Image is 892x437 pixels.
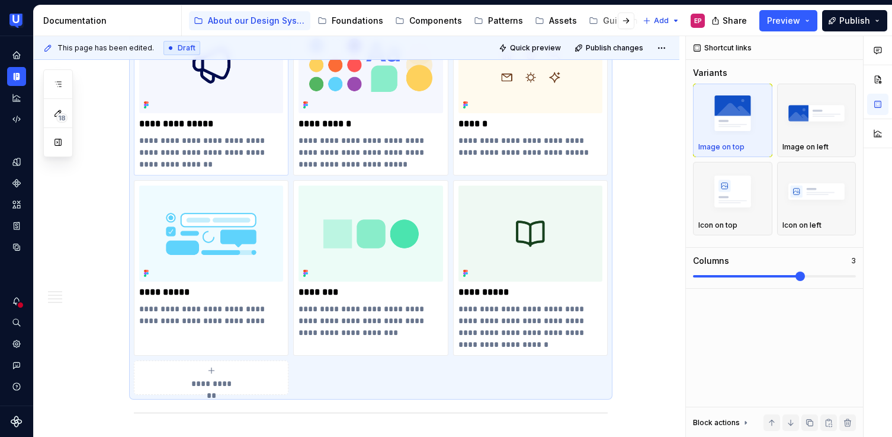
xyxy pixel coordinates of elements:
button: placeholderIcon on top [693,162,772,235]
a: Components [390,11,467,30]
button: Publish changes [571,40,649,56]
a: Storybook stories [7,216,26,235]
img: 41adf70f-fc1c-4662-8e2d-d2ab9c673b1b.png [9,14,24,28]
div: Patterns [488,15,523,27]
p: 3 [851,256,856,266]
div: Variants [693,67,727,79]
a: Foundations [313,11,388,30]
button: Notifications [7,292,26,311]
a: Analytics [7,88,26,107]
div: Page tree [189,9,637,33]
span: Share [723,15,747,27]
a: Patterns [469,11,528,30]
img: 76878619-1843-4ad2-8537-fb58ef94e2d6.png [299,17,442,113]
button: Search ⌘K [7,313,26,332]
p: Image on top [698,142,745,152]
a: Assets [530,11,582,30]
img: 05c9b403-85b9-4504-8b08-bfef538c5d57.png [139,186,283,282]
a: Home [7,46,26,65]
button: Publish [822,10,887,31]
a: Settings [7,334,26,353]
div: Assets [549,15,577,27]
div: Components [409,15,462,27]
div: Block actions [693,418,740,428]
a: Components [7,174,26,193]
a: Assets [7,195,26,214]
div: Block actions [693,414,750,431]
span: Add [654,16,669,25]
div: Documentation [43,15,177,27]
button: Share [705,10,755,31]
p: Icon on left [782,221,822,230]
span: Publish changes [586,43,643,53]
img: b66977b7-35fb-4a62-8826-c4a37f70a8c7.png [458,17,602,113]
img: placeholder [782,170,851,213]
a: Guidelines [584,11,653,30]
a: Design tokens [7,152,26,171]
div: About our Design System [208,15,306,27]
button: Preview [759,10,817,31]
span: Draft [178,43,195,53]
a: Documentation [7,67,26,86]
div: Foundations [332,15,383,27]
img: fcca8482-f70e-4f70-a9aa-425ee50668ec.png [299,186,442,282]
img: placeholder [698,170,767,213]
svg: Supernova Logo [11,416,23,428]
img: ffa83e3b-8a0d-40af-9a7a-6b06b7608b51.png [458,186,602,282]
span: 18 [56,113,68,123]
div: Columns [693,255,729,267]
a: Code automation [7,110,26,129]
a: Data sources [7,238,26,257]
span: Publish [839,15,870,27]
button: Add [639,12,684,29]
button: placeholderImage on top [693,84,772,157]
span: This page has been edited. [57,43,154,53]
p: Image on left [782,142,829,152]
button: Contact support [7,356,26,375]
button: Quick preview [495,40,566,56]
img: placeholder [782,91,851,135]
button: placeholderIcon on left [777,162,856,235]
span: Quick preview [510,43,561,53]
p: Icon on top [698,221,737,230]
button: placeholderImage on left [777,84,856,157]
img: placeholder [698,91,767,135]
div: EP [694,16,702,25]
span: Preview [767,15,800,27]
img: a2fdde3b-948b-44d1-99a4-db25e99b64b4.png [139,17,283,113]
a: About our Design System [189,11,310,30]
